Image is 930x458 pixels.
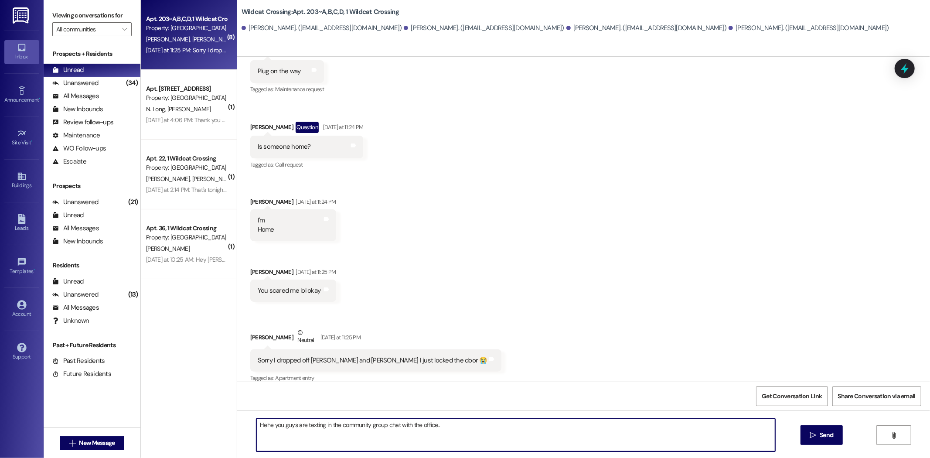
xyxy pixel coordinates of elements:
span: Call request [276,161,303,168]
i:  [810,432,816,439]
a: Account [4,297,39,321]
div: Prospects + Residents [44,49,140,58]
div: [PERSON_NAME] [250,267,336,280]
div: Apt. 203~A,B,C,D, 1 Wildcat Crossing [146,14,227,24]
span: • [31,138,33,144]
div: Escalate [52,157,86,166]
span: [PERSON_NAME] [192,35,238,43]
div: [PERSON_NAME]. ([EMAIL_ADDRESS][DOMAIN_NAME]) [566,24,727,33]
i:  [890,432,897,439]
div: Apt. 36, 1 Wildcat Crossing [146,224,227,233]
button: New Message [60,436,124,450]
div: All Messages [52,303,99,312]
b: Wildcat Crossing: Apt. 203~A,B,C,D, 1 Wildcat Crossing [242,7,399,17]
div: Residents [44,261,140,270]
input: All communities [56,22,118,36]
button: Share Conversation via email [832,386,921,406]
div: [DATE] at 11:25 PM [293,267,336,277]
div: Unanswered [52,79,99,88]
div: Property: [GEOGRAPHIC_DATA] [146,163,227,172]
div: Tagged as: [250,158,364,171]
span: [PERSON_NAME] [167,105,211,113]
div: [DATE] at 10:25 AM: Hey [PERSON_NAME], what's the rent grace period for September? [146,256,366,263]
div: Sorry I dropped off [PERSON_NAME] and [PERSON_NAME] I just locked the door 😭 [258,356,487,365]
a: Leads [4,212,39,235]
div: [PERSON_NAME] [250,122,364,136]
span: • [39,96,40,102]
div: Property: [GEOGRAPHIC_DATA] [146,233,227,242]
div: All Messages [52,92,99,101]
div: Plug on the way [258,67,301,76]
div: New Inbounds [52,105,103,114]
div: [DATE] at 11:25 PM: Sorry I dropped off [PERSON_NAME] and [PERSON_NAME] I just locked the door 😭 [146,46,405,54]
div: [DATE] at 11:24 PM [321,123,363,132]
span: N. Long [146,105,167,113]
div: Property: [GEOGRAPHIC_DATA] [146,24,227,33]
div: (21) [126,195,140,209]
div: Future Residents [52,369,111,379]
div: Maintenance [52,131,100,140]
div: All Messages [52,224,99,233]
div: Unread [52,65,84,75]
span: [PERSON_NAME] [192,175,235,183]
div: Prospects [44,181,140,191]
div: Property: [GEOGRAPHIC_DATA] [146,93,227,103]
div: Apt. [STREET_ADDRESS] [146,84,227,93]
div: Tagged as: [250,83,324,96]
div: Tagged as: [250,372,501,384]
span: Get Conversation Link [762,392,822,401]
a: Site Visit • [4,126,39,150]
div: [DATE] at 11:25 PM [318,333,361,342]
div: I'm Home [258,216,274,235]
span: Share Conversation via email [838,392,916,401]
div: Unread [52,211,84,220]
div: Is someone home? [258,142,311,151]
div: Neutral [296,328,316,346]
div: [PERSON_NAME]. ([EMAIL_ADDRESS][DOMAIN_NAME]) [729,24,889,33]
span: New Message [79,438,115,448]
img: ResiDesk Logo [13,7,31,24]
a: Buildings [4,169,39,192]
label: Viewing conversations for [52,9,132,22]
div: Past + Future Residents [44,341,140,350]
div: [PERSON_NAME]. ([EMAIL_ADDRESS][DOMAIN_NAME]) [242,24,402,33]
span: [PERSON_NAME] [146,175,192,183]
span: • [34,267,35,273]
span: Send [820,431,833,440]
button: Send [801,425,843,445]
a: Templates • [4,255,39,278]
button: Get Conversation Link [756,386,828,406]
div: [PERSON_NAME]. ([EMAIL_ADDRESS][DOMAIN_NAME]) [404,24,564,33]
div: New Inbounds [52,237,103,246]
div: Unanswered [52,198,99,207]
div: You scared me lol okay [258,286,321,295]
span: Maintenance request [276,85,324,93]
span: [PERSON_NAME] [146,245,190,253]
div: [DATE] at 2:14 PM: That's tonight?? [146,186,231,194]
div: Apt. 22, 1 Wildcat Crossing [146,154,227,163]
a: Support [4,340,39,364]
i:  [69,440,75,447]
div: (34) [124,76,140,90]
div: Unread [52,277,84,286]
div: Review follow-ups [52,118,113,127]
div: (13) [126,288,140,301]
div: Unanswered [52,290,99,299]
div: [PERSON_NAME] [250,328,501,349]
textarea: Hehe you guys are texting in the community group chat with the office.. [256,419,775,451]
span: Apartment entry [276,374,314,382]
div: [PERSON_NAME] [250,197,336,209]
span: [PERSON_NAME] [146,35,192,43]
div: [DATE] at 4:06 PM: Thank you so much for the birthday card. That means a lot! Thank you! [146,116,373,124]
div: Question [296,122,319,133]
a: Inbox [4,40,39,64]
div: Past Residents [52,356,105,366]
i:  [122,26,127,33]
div: WO Follow-ups [52,144,106,153]
div: Unknown [52,316,89,325]
div: [DATE] at 11:24 PM [293,197,336,206]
